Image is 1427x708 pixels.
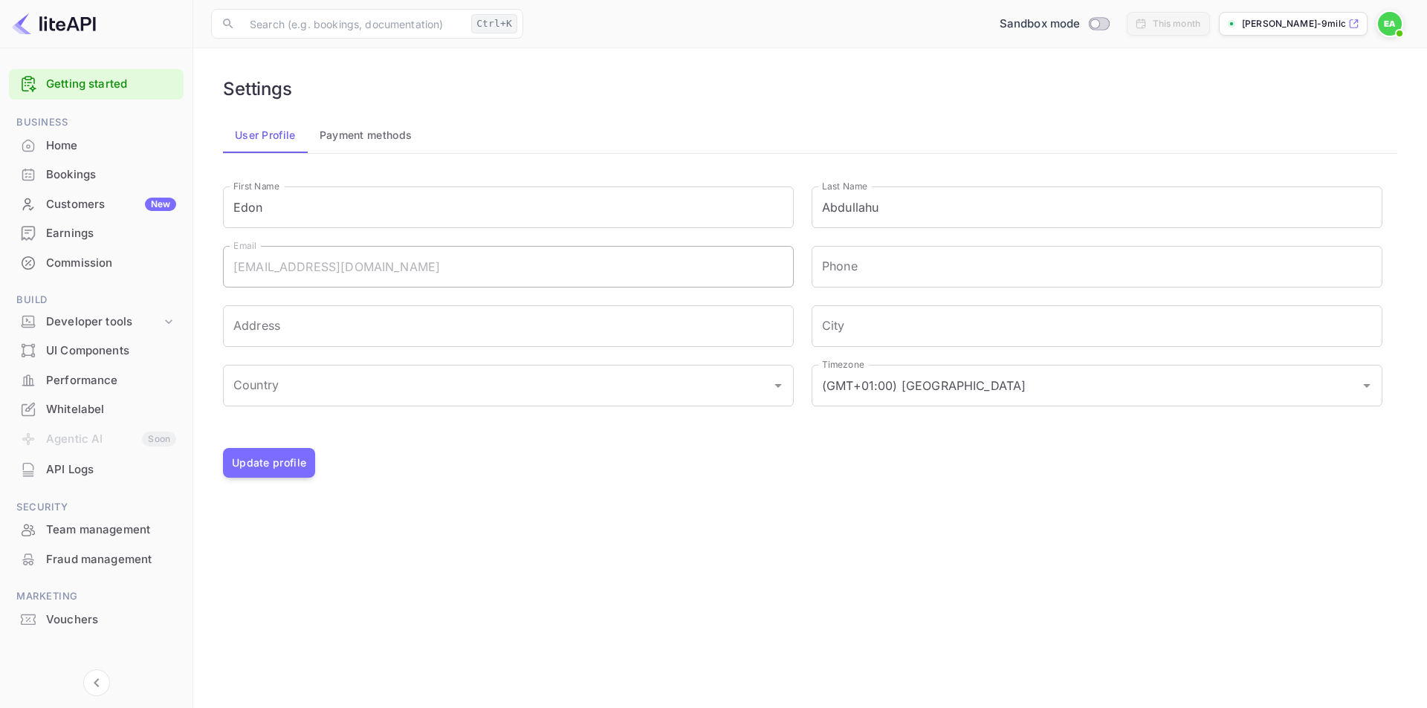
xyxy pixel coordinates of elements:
span: Marketing [9,588,184,605]
span: Business [9,114,184,131]
button: User Profile [223,117,308,153]
div: Bookings [9,160,184,189]
input: Address [223,305,794,347]
a: UI Components [9,337,184,364]
label: Timezone [822,358,864,371]
label: First Name [233,180,279,192]
img: LiteAPI logo [12,12,96,36]
input: Email [223,246,794,288]
div: Whitelabel [9,395,184,424]
a: Team management [9,516,184,543]
input: phone [812,246,1382,288]
div: UI Components [9,337,184,366]
div: This month [1153,17,1201,30]
button: Collapse navigation [83,669,110,696]
a: CustomersNew [9,190,184,218]
button: Open [768,375,789,396]
a: Getting started [46,76,176,93]
div: Bookings [46,166,176,184]
a: Performance [9,366,184,394]
div: Fraud management [46,551,176,568]
div: Getting started [9,69,184,100]
div: Developer tools [46,314,161,331]
div: Team management [9,516,184,545]
div: Performance [46,372,176,389]
div: Whitelabel [46,401,176,418]
div: UI Components [46,342,176,360]
label: Last Name [822,180,867,192]
div: Vouchers [46,611,176,629]
button: Payment methods [308,117,424,153]
div: Home [9,131,184,160]
button: Update profile [223,448,315,478]
div: API Logs [46,461,176,478]
input: Last Name [812,186,1382,228]
div: Commission [46,255,176,272]
p: [PERSON_NAME]-9milc.n... [1242,17,1345,30]
div: Performance [9,366,184,395]
span: Build [9,292,184,308]
input: First Name [223,186,794,228]
div: Vouchers [9,605,184,634]
div: Earnings [9,219,184,248]
span: Sandbox mode [1000,16,1081,33]
div: Customers [46,196,176,213]
label: Email [233,239,256,252]
a: Commission [9,249,184,276]
div: Fraud management [9,545,184,574]
div: Commission [9,249,184,278]
a: Fraud management [9,545,184,573]
div: Switch to Production mode [994,16,1115,33]
div: Team management [46,522,176,539]
div: account-settings tabs [223,117,1397,153]
a: Bookings [9,160,184,188]
a: Vouchers [9,605,184,633]
div: New [145,198,176,211]
div: Ctrl+K [471,14,517,33]
div: Home [46,137,176,155]
img: Edon Abdullahu [1378,12,1402,36]
div: Earnings [46,225,176,242]
button: Open [1356,375,1377,396]
a: Earnings [9,219,184,247]
input: City [812,305,1382,347]
div: CustomersNew [9,190,184,219]
a: Home [9,131,184,159]
a: Whitelabel [9,395,184,423]
div: Developer tools [9,309,184,335]
input: Search (e.g. bookings, documentation) [241,9,465,39]
div: API Logs [9,455,184,484]
input: Country [230,371,765,400]
h6: Settings [223,78,292,100]
span: Security [9,499,184,516]
a: API Logs [9,455,184,483]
